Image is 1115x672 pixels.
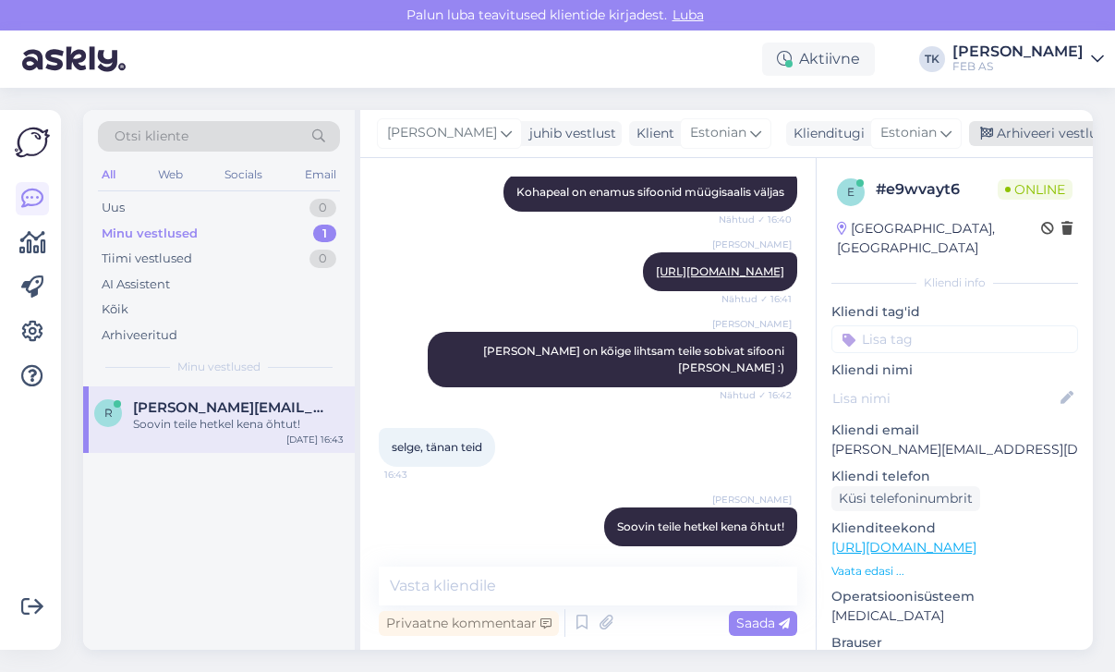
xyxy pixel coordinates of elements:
[831,587,1078,606] p: Operatsioonisüsteem
[721,292,792,306] span: Nähtud ✓ 16:41
[712,317,792,331] span: [PERSON_NAME]
[516,185,784,199] span: Kohapeal on enamus sifoonid müügisaalis väljas
[831,539,976,556] a: [URL][DOMAIN_NAME]
[387,123,497,143] span: [PERSON_NAME]
[98,163,119,187] div: All
[309,250,336,268] div: 0
[286,433,344,446] div: [DATE] 16:43
[786,124,865,143] div: Klienditugi
[720,388,792,402] span: Nähtud ✓ 16:42
[831,440,1078,459] p: [PERSON_NAME][EMAIL_ADDRESS][DOMAIN_NAME]
[104,406,113,420] span: R
[832,388,1057,409] input: Lisa nimi
[102,300,128,319] div: Kõik
[154,163,187,187] div: Web
[15,125,50,160] img: Askly Logo
[722,547,792,561] span: 16:43
[379,611,559,636] div: Privaatne kommentaar
[876,178,998,201] div: # e9wvayt6
[831,563,1078,580] p: Vaata edasi ...
[309,199,336,217] div: 0
[831,302,1078,322] p: Kliendi tag'id
[629,124,674,143] div: Klient
[221,163,266,187] div: Socials
[831,325,1078,353] input: Lisa tag
[831,633,1078,653] p: Brauser
[102,275,170,294] div: AI Assistent
[880,123,937,143] span: Estonian
[831,486,980,511] div: Küsi telefoninumbrit
[617,519,784,533] span: Soovin teile hetkel kena õhtut!
[736,615,790,631] span: Saada
[133,416,344,433] div: Soovin teile hetkel kena õhtut!
[712,238,792,251] span: [PERSON_NAME]
[952,44,1084,59] div: [PERSON_NAME]
[919,46,945,72] div: TK
[177,359,261,375] span: Minu vestlused
[762,43,875,76] div: Aktiivne
[115,127,188,146] span: Otsi kliente
[102,199,125,217] div: Uus
[384,468,454,482] span: 16:43
[690,123,746,143] span: Estonian
[831,275,1078,291] div: Kliendi info
[831,421,1078,440] p: Kliendi email
[483,344,787,374] span: [PERSON_NAME] on kõige lihtsam teile sobivat sifooni [PERSON_NAME] :)
[667,6,709,23] span: Luba
[102,225,198,243] div: Minu vestlused
[301,163,340,187] div: Email
[969,121,1111,146] div: Arhiveeri vestlus
[998,179,1073,200] span: Online
[102,250,192,268] div: Tiimi vestlused
[831,360,1078,380] p: Kliendi nimi
[837,219,1041,258] div: [GEOGRAPHIC_DATA], [GEOGRAPHIC_DATA]
[719,213,792,226] span: Nähtud ✓ 16:40
[133,399,325,416] span: Rainer.taidur@hotmail.com
[952,44,1104,74] a: [PERSON_NAME]FEB AS
[831,606,1078,626] p: [MEDICAL_DATA]
[952,59,1084,74] div: FEB AS
[656,264,784,278] a: [URL][DOMAIN_NAME]
[831,467,1078,486] p: Kliendi telefon
[313,225,336,243] div: 1
[522,124,616,143] div: juhib vestlust
[712,493,792,507] span: [PERSON_NAME]
[392,440,482,454] span: selge, tänan teid
[847,185,854,199] span: e
[831,519,1078,538] p: Klienditeekond
[102,326,177,345] div: Arhiveeritud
